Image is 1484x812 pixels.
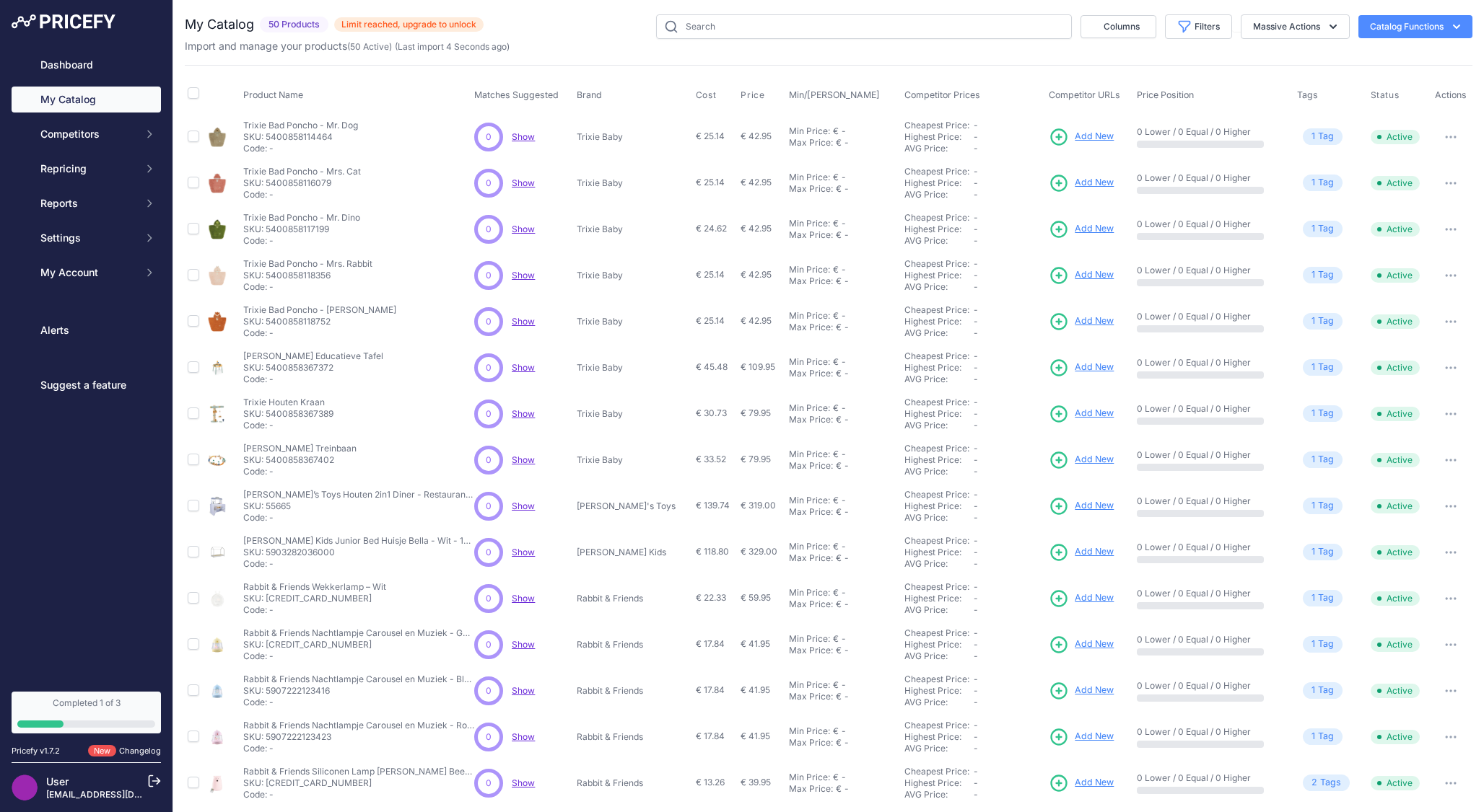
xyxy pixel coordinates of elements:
div: - [842,368,849,379]
button: Price [741,89,767,101]
a: Show [512,454,535,465]
span: - [974,327,978,338]
div: Completed 1 of 3 [17,697,155,709]
div: Highest Price: [904,131,974,143]
span: 1 [1311,314,1315,328]
span: 1 [1311,222,1315,236]
a: Show [512,777,535,788]
span: Limit reached, upgrade to unlock [334,17,484,32]
span: Add New [1075,591,1114,605]
div: AVG Price: [904,189,974,200]
div: - [842,183,849,195]
div: AVG Price: [904,327,974,339]
div: Min Price: [789,218,830,229]
span: 0 [486,131,492,144]
p: 0 Lower / 0 Equal / 0 Higher [1137,265,1283,276]
a: Cheapest Price: [904,489,969,500]
p: Code: - [243,466,357,477]
span: € 42.95 [741,223,772,234]
div: Min Price: [789,402,830,414]
span: € 42.95 [741,131,772,141]
span: 50 Products [260,17,328,33]
span: € 25.14 [696,131,725,141]
a: Add New [1049,635,1114,655]
a: Add New [1049,312,1114,332]
span: Show [512,593,535,604]
div: Max Price: [789,229,833,241]
span: Add New [1075,407,1114,420]
div: - [842,229,849,241]
div: Max Price: [789,137,833,149]
a: Show [512,408,535,419]
a: Show [512,731,535,742]
span: Add New [1075,268,1114,282]
span: 0 [486,223,492,236]
div: € [836,460,842,472]
div: € [833,310,839,322]
div: Max Price: [789,414,833,425]
p: 0 Lower / 0 Equal / 0 Higher [1137,126,1283,138]
div: € [836,275,842,287]
span: € 42.95 [741,177,772,187]
a: Add New [1049,588,1114,609]
a: Add New [1049,404,1114,424]
p: Code: - [243,374,383,385]
h2: My Catalog [185,14,254,35]
a: Cheapest Price: [904,212,969,223]
span: Reports [40,196,135,211]
span: - [974,212,978,223]
div: - [839,310,846,322]
div: Highest Price: [904,224,974,235]
span: Show [512,131,535,142]
span: € 109.95 [741,361,775,372]
span: Active [1371,130,1420,144]
span: € 42.95 [741,315,772,326]
div: € [833,172,839,183]
span: Settings [40,231,135,245]
a: Add New [1049,542,1114,562]
div: Max Price: [789,368,833,379]
span: - [974,235,978,246]
span: - [974,397,978,407]
button: My Account [12,260,161,286]
span: ( ) [347,41,392,52]
span: Show [512,177,535,188]
p: Trixie Bad Poncho - Mrs. Rabbit [243,258,372,270]
span: Add New [1075,499,1114,513]
span: Add New [1075,222,1114,236]
div: € [836,322,842,333]
a: Add New [1049,681,1114,701]
p: Trixie Bad Poncho - Mr. Dino [243,212,360,224]
span: Tag [1303,451,1343,468]
span: - [974,189,978,200]
a: Show [512,362,535,373]
div: - [842,137,849,149]
span: - [974,177,978,188]
span: - [974,270,978,281]
span: € 42.95 [741,269,772,280]
p: Trixie Baby [577,270,685,281]
p: [PERSON_NAME] Educatieve Tafel [243,350,383,362]
a: Cheapest Price: [904,397,969,407]
p: Trixie Bad Poncho - Mr. Dog [243,120,358,131]
div: - [839,402,846,414]
span: 1 [1311,268,1315,282]
span: € 30.73 [696,407,727,418]
button: Columns [1081,15,1156,38]
p: SKU: 5400858116079 [243,177,361,189]
span: Add New [1075,730,1114,743]
a: Cheapest Price: [904,581,969,592]
a: Show [512,270,535,281]
a: 50 Active [350,41,389,52]
p: SKU: 5400858367402 [243,454,357,466]
span: € 25.14 [696,315,725,326]
p: Code: - [243,189,361,200]
span: Add New [1075,453,1114,467]
div: Max Price: [789,183,833,195]
div: € [836,183,842,195]
div: - [842,275,849,287]
a: Show [512,500,535,511]
span: € 24.62 [696,223,727,234]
